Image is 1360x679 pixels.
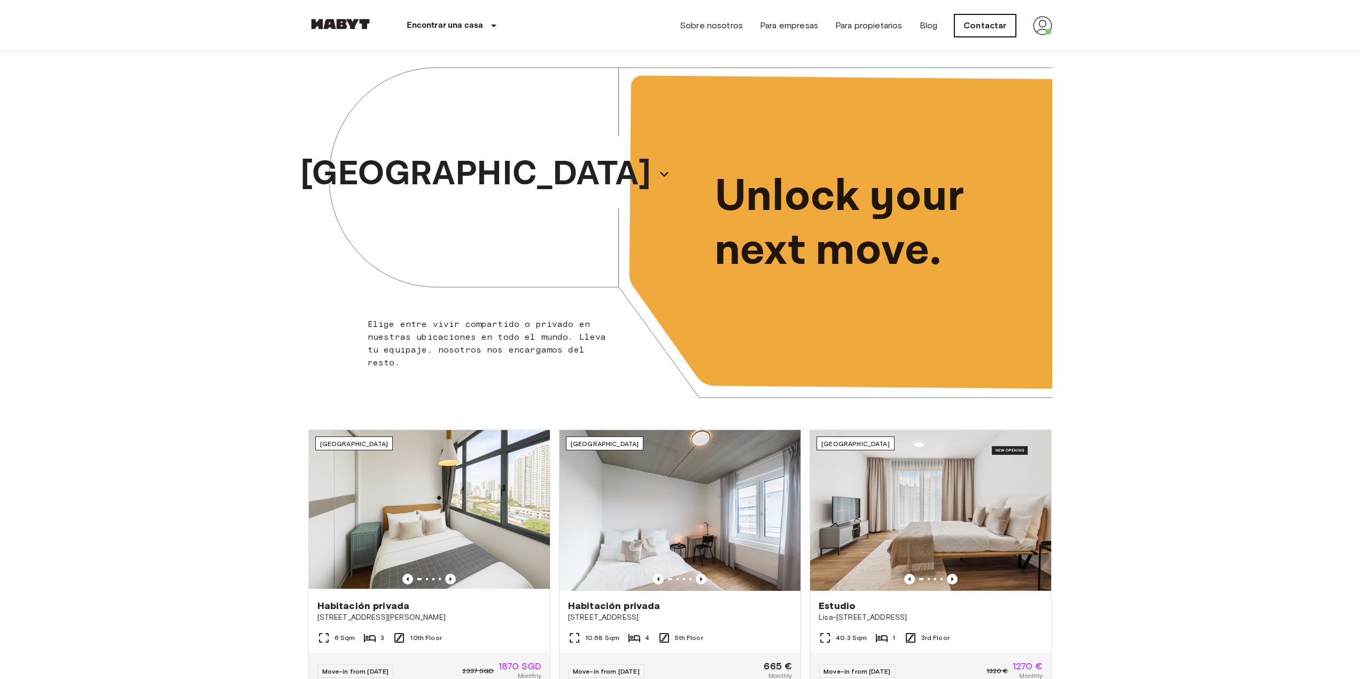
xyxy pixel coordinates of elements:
span: 3rd Floor [921,633,950,643]
button: Previous image [402,574,413,584]
span: [GEOGRAPHIC_DATA] [320,440,388,448]
a: Sobre nosotros [680,19,743,32]
span: [GEOGRAPHIC_DATA] [571,440,639,448]
span: [STREET_ADDRESS] [568,612,792,623]
p: Encontrar una casa [407,19,484,32]
span: Move-in from [DATE] [573,667,640,675]
span: 1 [892,633,895,643]
span: Move-in from [DATE] [322,667,389,675]
span: [GEOGRAPHIC_DATA] [821,440,890,448]
span: 1320 € [986,666,1008,676]
img: Marketing picture of unit DE-04-037-026-03Q [559,430,801,591]
img: Marketing picture of unit DE-01-491-304-001 [810,430,1051,591]
span: 4 [645,633,649,643]
p: [GEOGRAPHIC_DATA] [300,149,651,200]
a: Contactar [954,14,1015,37]
span: 10.68 Sqm [585,633,619,643]
button: Previous image [445,574,456,584]
span: 40.3 Sqm [836,633,867,643]
p: Elige entre vivir compartido o privado en nuestras ubicaciones en todo el mundo. Lleva tu equipaj... [368,318,613,369]
span: Habitación privada [568,599,660,612]
span: 6 Sqm [335,633,355,643]
span: 665 € [764,661,792,671]
span: 2337 SGD [462,666,494,676]
button: Previous image [947,574,958,584]
button: Previous image [904,574,915,584]
button: Previous image [653,574,664,584]
img: Habyt [308,19,372,29]
span: Move-in from [DATE] [823,667,890,675]
img: Marketing picture of unit SG-01-116-001-02 [309,430,550,591]
span: 3 [380,633,384,643]
span: Lisa-[STREET_ADDRESS] [819,612,1043,623]
button: Previous image [696,574,706,584]
span: 5th Floor [675,633,703,643]
span: 1870 SGD [499,661,541,671]
a: Blog [920,19,938,32]
p: Unlock your next move. [714,170,1035,278]
img: avatar [1033,16,1052,35]
span: 1270 € [1013,661,1043,671]
span: 10th Floor [410,633,442,643]
span: Habitación privada [317,599,410,612]
a: Para empresas [760,19,818,32]
span: [STREET_ADDRESS][PERSON_NAME] [317,612,541,623]
a: Para propietarios [835,19,903,32]
button: [GEOGRAPHIC_DATA] [296,145,674,203]
span: Estudio [819,599,856,612]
